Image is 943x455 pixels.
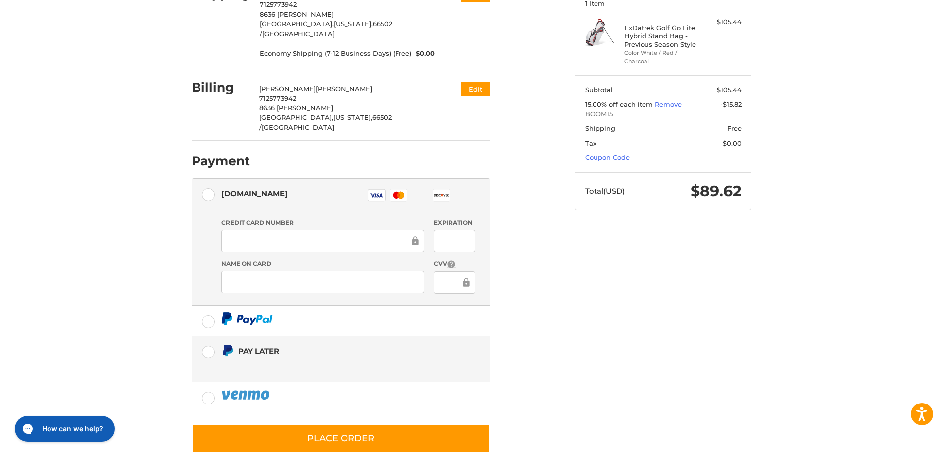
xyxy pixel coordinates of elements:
[192,424,490,453] button: Place Order
[259,113,333,121] span: [GEOGRAPHIC_DATA],
[702,17,742,27] div: $105.44
[727,124,742,132] span: Free
[717,86,742,94] span: $105.44
[585,153,630,161] a: Coupon Code
[861,428,943,455] iframe: Google Customer Reviews
[585,186,625,196] span: Total (USD)
[655,101,682,108] a: Remove
[221,185,288,202] div: [DOMAIN_NAME]
[585,86,613,94] span: Subtotal
[238,343,428,359] div: Pay Later
[260,0,297,8] span: 7125773942
[221,312,273,325] img: PayPal icon
[262,30,335,38] span: [GEOGRAPHIC_DATA]
[624,24,700,48] h4: 1 x Datrek Golf Go Lite Hybrid Stand Bag - Previous Season Style
[221,361,428,370] iframe: PayPal Message 1
[316,85,372,93] span: [PERSON_NAME]
[260,20,392,38] span: 66502 /
[259,113,392,131] span: 66502 /
[260,49,411,59] span: Economy Shipping (7-12 Business Days) (Free)
[192,80,249,95] h2: Billing
[334,20,373,28] span: [US_STATE],
[10,412,118,445] iframe: Gorgias live chat messenger
[720,101,742,108] span: -$15.82
[333,113,372,121] span: [US_STATE],
[585,124,615,132] span: Shipping
[585,101,655,108] span: 15.00% off each item
[260,20,334,28] span: [GEOGRAPHIC_DATA],
[723,139,742,147] span: $0.00
[192,153,250,169] h2: Payment
[411,49,435,59] span: $0.00
[624,49,700,65] li: Color White / Red / Charcoal
[259,85,316,93] span: [PERSON_NAME]
[259,94,296,102] span: 7125773942
[221,389,272,401] img: PayPal icon
[260,10,334,18] span: 8636 [PERSON_NAME]
[221,259,424,268] label: Name on Card
[434,218,475,227] label: Expiration
[585,139,596,147] span: Tax
[585,109,742,119] span: BOOM15
[221,218,424,227] label: Credit Card Number
[461,82,490,96] button: Edit
[691,182,742,200] span: $89.62
[259,104,333,112] span: 8636 [PERSON_NAME]
[221,345,234,357] img: Pay Later icon
[262,123,334,131] span: [GEOGRAPHIC_DATA]
[434,259,475,269] label: CVV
